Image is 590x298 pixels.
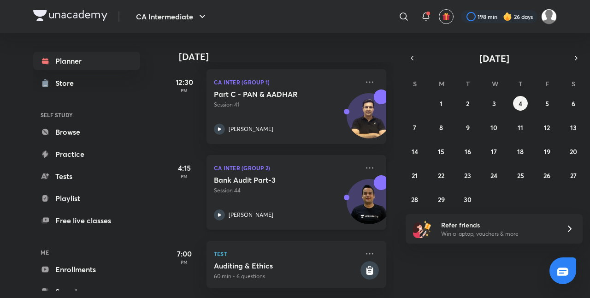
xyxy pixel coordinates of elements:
button: September 27, 2025 [566,168,581,183]
a: Browse [33,123,140,141]
a: Planner [33,52,140,70]
h5: 4:15 [166,162,203,173]
button: September 22, 2025 [434,168,448,183]
img: streak [503,12,512,21]
abbr: September 18, 2025 [517,147,524,156]
button: [DATE] [419,52,570,65]
abbr: September 26, 2025 [543,171,550,180]
button: September 6, 2025 [566,96,581,111]
p: 60 min • 6 questions [214,272,359,280]
h5: 12:30 [166,77,203,88]
abbr: September 28, 2025 [411,195,418,204]
span: [DATE] [479,52,509,65]
img: referral [413,220,431,238]
button: September 3, 2025 [487,96,501,111]
h4: [DATE] [179,51,395,62]
p: Win a laptop, vouchers & more [441,230,555,238]
p: PM [166,88,203,93]
img: Avatar [347,98,391,143]
abbr: September 9, 2025 [466,123,470,132]
p: PM [166,173,203,179]
abbr: Saturday [572,79,575,88]
p: PM [166,259,203,265]
h6: Refer friends [441,220,555,230]
abbr: September 1, 2025 [440,99,442,108]
abbr: September 5, 2025 [545,99,549,108]
button: September 7, 2025 [407,120,422,135]
abbr: September 10, 2025 [490,123,497,132]
abbr: September 2, 2025 [466,99,469,108]
button: September 25, 2025 [513,168,528,183]
button: September 11, 2025 [513,120,528,135]
img: avatar [442,12,450,21]
h5: Part C - PAN & AADHAR [214,89,329,99]
button: September 20, 2025 [566,144,581,159]
img: Drashti Patel [541,9,557,24]
h5: Auditing & Ethics [214,261,359,270]
button: September 28, 2025 [407,192,422,207]
button: September 2, 2025 [460,96,475,111]
abbr: September 12, 2025 [544,123,550,132]
button: September 18, 2025 [513,144,528,159]
a: Enrollments [33,260,140,279]
p: Session 41 [214,101,359,109]
button: September 9, 2025 [460,120,475,135]
abbr: September 7, 2025 [413,123,416,132]
abbr: Monday [439,79,444,88]
h5: 7:00 [166,248,203,259]
a: Company Logo [33,10,107,24]
button: September 4, 2025 [513,96,528,111]
abbr: September 8, 2025 [439,123,443,132]
button: September 13, 2025 [566,120,581,135]
button: September 17, 2025 [487,144,501,159]
button: September 15, 2025 [434,144,448,159]
abbr: September 19, 2025 [544,147,550,156]
abbr: Sunday [413,79,417,88]
button: September 1, 2025 [434,96,448,111]
button: September 21, 2025 [407,168,422,183]
button: September 14, 2025 [407,144,422,159]
button: September 30, 2025 [460,192,475,207]
button: September 23, 2025 [460,168,475,183]
abbr: September 17, 2025 [491,147,497,156]
p: Test [214,248,359,259]
abbr: September 20, 2025 [570,147,577,156]
abbr: Friday [545,79,549,88]
button: September 26, 2025 [540,168,555,183]
div: Store [55,77,79,89]
abbr: September 30, 2025 [464,195,472,204]
a: Store [33,74,140,92]
p: [PERSON_NAME] [229,211,273,219]
h5: Bank Audit Part-3 [214,175,329,185]
button: September 12, 2025 [540,120,555,135]
abbr: September 4, 2025 [519,99,522,108]
abbr: September 29, 2025 [438,195,445,204]
button: September 24, 2025 [487,168,501,183]
abbr: September 15, 2025 [438,147,444,156]
p: CA Inter (Group 2) [214,162,359,173]
abbr: September 23, 2025 [464,171,471,180]
p: CA Inter (Group 1) [214,77,359,88]
h6: SELF STUDY [33,107,140,123]
abbr: Thursday [519,79,522,88]
a: Playlist [33,189,140,208]
abbr: September 27, 2025 [570,171,577,180]
abbr: Wednesday [492,79,498,88]
button: September 5, 2025 [540,96,555,111]
img: Company Logo [33,10,107,21]
abbr: Tuesday [466,79,470,88]
button: CA Intermediate [130,7,213,26]
abbr: September 11, 2025 [518,123,523,132]
button: September 10, 2025 [487,120,501,135]
abbr: September 21, 2025 [412,171,418,180]
abbr: September 25, 2025 [517,171,524,180]
abbr: September 13, 2025 [570,123,577,132]
button: September 16, 2025 [460,144,475,159]
a: Free live classes [33,211,140,230]
img: Avatar [347,184,391,228]
abbr: September 24, 2025 [490,171,497,180]
abbr: September 6, 2025 [572,99,575,108]
p: Session 44 [214,186,359,195]
h6: ME [33,244,140,260]
button: avatar [439,9,454,24]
